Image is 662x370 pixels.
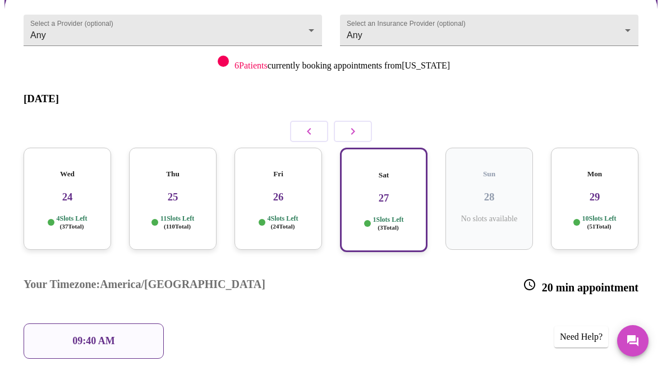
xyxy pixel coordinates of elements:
[270,223,295,230] span: ( 24 Total)
[454,170,524,179] h5: Sun
[373,216,404,232] p: 1 Slots Left
[33,170,102,179] h5: Wed
[454,191,524,203] h3: 28
[340,15,638,46] div: Any
[587,223,611,230] span: ( 51 Total)
[235,61,268,70] span: 6 Patients
[24,278,265,294] h3: Your Timezone: America/[GEOGRAPHIC_DATA]
[138,191,208,203] h3: 25
[523,278,638,294] h3: 20 min appointment
[57,214,88,231] p: 4 Slots Left
[554,326,608,348] div: Need Help?
[378,224,399,231] span: ( 3 Total)
[617,325,649,357] button: Messages
[160,214,194,231] p: 11 Slots Left
[24,15,322,46] div: Any
[350,171,417,180] h5: Sat
[582,214,617,231] p: 10 Slots Left
[560,170,629,179] h5: Mon
[243,191,313,203] h3: 26
[138,170,208,179] h5: Thu
[243,170,313,179] h5: Fri
[560,191,629,203] h3: 29
[72,335,115,347] p: 09:40 AM
[268,214,298,231] p: 4 Slots Left
[164,223,191,230] span: ( 110 Total)
[24,93,638,105] h3: [DATE]
[59,223,84,230] span: ( 37 Total)
[235,61,450,71] p: currently booking appointments from [US_STATE]
[33,191,102,203] h3: 24
[454,214,524,223] p: No slots available
[350,192,417,204] h3: 27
